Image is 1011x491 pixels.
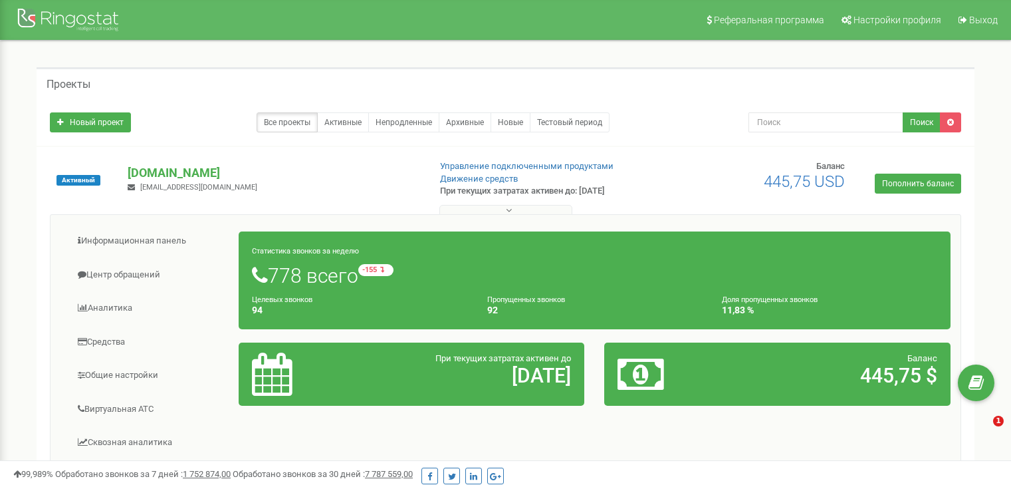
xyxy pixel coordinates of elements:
[183,469,231,479] u: 1 752 874,00
[491,112,530,132] a: Новые
[875,174,961,194] a: Пополнить баланс
[50,112,131,132] a: Новый проект
[816,161,845,171] span: Баланс
[903,112,941,132] button: Поиск
[993,416,1004,426] span: 1
[764,172,845,191] span: 445,75 USD
[487,295,565,304] small: Пропущенных звонков
[365,365,571,387] h2: [DATE]
[439,112,491,132] a: Архивные
[368,112,439,132] a: Непродленные
[60,426,239,459] a: Сквозная аналитика
[60,225,239,257] a: Информационная панель
[440,161,614,171] a: Управление подключенными продуктами
[440,174,518,184] a: Движение средств
[966,416,998,448] iframe: Intercom live chat
[60,259,239,291] a: Центр обращений
[128,164,418,182] p: [DOMAIN_NAME]
[365,469,413,479] u: 7 787 559,00
[722,295,818,304] small: Доля пропущенных звонков
[358,264,393,276] small: -155
[530,112,610,132] a: Тестовый период
[714,15,824,25] span: Реферальная программа
[487,305,703,315] h4: 92
[60,393,239,426] a: Виртуальная АТС
[853,15,941,25] span: Настройки профиля
[60,292,239,325] a: Аналитика
[969,15,998,25] span: Выход
[252,264,937,287] h1: 778 всего
[440,185,653,198] p: При текущих затратах активен до: [DATE]
[907,353,937,363] span: Баланс
[55,469,231,479] span: Обработано звонков за 7 дней :
[140,183,257,192] span: [EMAIL_ADDRESS][DOMAIN_NAME]
[47,79,90,90] h5: Проекты
[435,353,571,363] span: При текущих затратах активен до
[60,359,239,392] a: Общие настройки
[60,326,239,359] a: Средства
[13,469,53,479] span: 99,989%
[748,112,903,132] input: Поиск
[252,305,467,315] h4: 94
[257,112,318,132] a: Все проекты
[56,175,100,186] span: Активный
[252,247,359,255] small: Статистика звонков за неделю
[722,305,937,315] h4: 11,83 %
[252,295,312,304] small: Целевых звонков
[317,112,369,132] a: Активные
[233,469,413,479] span: Обработано звонков за 30 дней :
[731,365,937,387] h2: 445,75 $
